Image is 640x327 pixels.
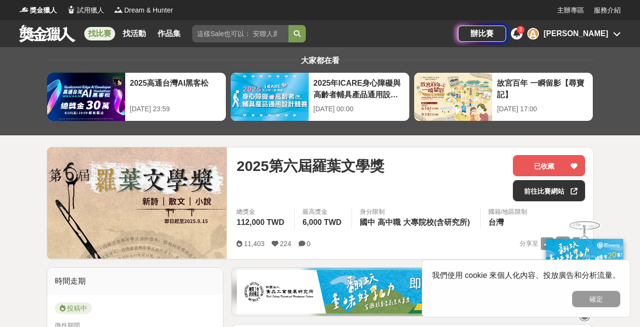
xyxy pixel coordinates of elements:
div: 時間走期 [47,268,223,295]
div: [DATE] 23:59 [130,104,221,114]
span: 獎金獵人 [30,5,57,15]
img: ff197300-f8ee-455f-a0ae-06a3645bc375.jpg [546,239,623,303]
a: Logo獎金獵人 [19,5,57,15]
span: 投稿中 [55,302,92,314]
div: 國籍/地區限制 [488,207,528,217]
div: [DATE] 00:00 [313,104,405,114]
span: 11,403 [244,240,264,248]
a: LogoDream & Hunter [114,5,173,15]
span: 試用獵人 [77,5,104,15]
span: Dream & Hunter [124,5,173,15]
div: 2025高通台灣AI黑客松 [130,78,221,99]
div: [PERSON_NAME] [544,28,608,39]
a: 主辦專區 [557,5,584,15]
span: 高中職 [378,218,401,226]
div: 故宮百年 一瞬留影【尋寶記】 [497,78,588,99]
a: 前往比賽網站 [513,180,585,201]
a: 找活動 [119,27,150,40]
input: 這樣Sale也可以： 安聯人壽創意銷售法募集 [192,25,288,42]
img: Logo [66,5,76,14]
a: 服務介紹 [594,5,621,15]
a: Logo試用獵人 [66,5,104,15]
span: 112,000 TWD [236,218,284,226]
span: 最高獎金 [302,207,344,217]
img: Logo [19,5,29,14]
span: 224 [280,240,291,248]
img: Logo [114,5,123,14]
a: 找比賽 [84,27,115,40]
span: 我們使用 cookie 來個人化內容、投放廣告和分析流量。 [432,271,620,279]
button: 確定 [572,291,620,307]
div: 2025年ICARE身心障礙與高齡者輔具產品通用設計競賽 [313,78,405,99]
span: 總獎金 [236,207,287,217]
div: [DATE] 17:00 [497,104,588,114]
img: Cover Image [47,147,227,259]
span: 0 [307,240,311,248]
span: 國中 [360,218,375,226]
div: 身分限制 [360,207,472,217]
a: 故宮百年 一瞬留影【尋寶記】[DATE] 17:00 [414,72,593,121]
span: 分享至 [520,236,538,251]
a: 2025年ICARE身心障礙與高齡者輔具產品通用設計競賽[DATE] 00:00 [230,72,410,121]
span: 大家都在看 [299,56,342,65]
div: A [527,28,539,39]
button: 已收藏 [513,155,585,176]
span: 6,000 TWD [302,218,341,226]
span: 3 [519,27,522,32]
a: 作品集 [154,27,184,40]
span: 大專院校(含研究所) [403,218,470,226]
a: 2025高通台灣AI黑客松[DATE] 23:59 [47,72,226,121]
span: 台灣 [488,218,504,226]
img: b0ef2173-5a9d-47ad-b0e3-de335e335c0a.jpg [237,270,588,314]
span: 2025第六屆羅葉文學獎 [236,155,384,177]
a: 辦比賽 [458,26,506,42]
